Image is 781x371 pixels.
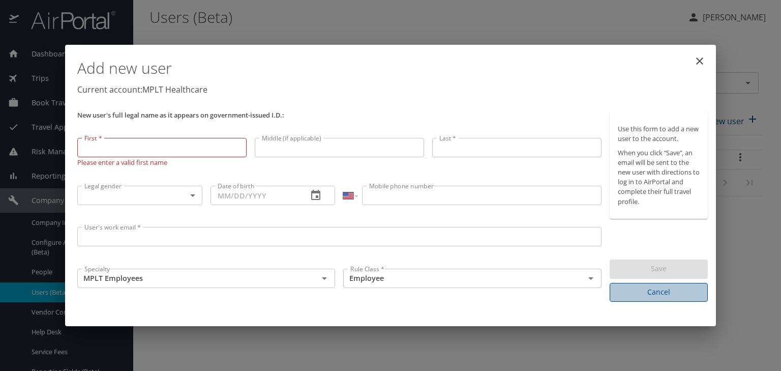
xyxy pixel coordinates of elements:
[618,286,700,299] span: Cancel
[77,112,602,119] p: New user's full legal name as it appears on government-issued I.D.:
[77,157,247,167] p: Please enter a valid first name
[618,148,700,207] p: When you click “Save”, an email will be sent to the new user with directions to log in to AirPort...
[584,271,598,286] button: Open
[77,53,708,83] h1: Add new user
[687,49,712,73] button: close
[610,283,708,302] button: Cancel
[317,271,332,286] button: Open
[77,83,708,96] p: Current account: MPLT Healthcare
[211,186,300,205] input: MM/DD/YYYY
[77,186,202,205] div: ​
[618,124,700,144] p: Use this form to add a new user to the account.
